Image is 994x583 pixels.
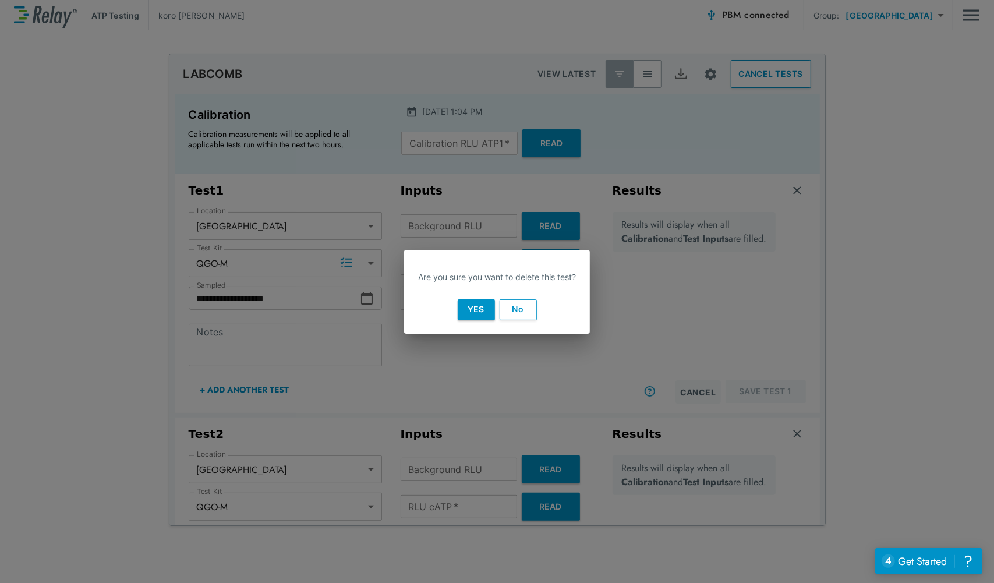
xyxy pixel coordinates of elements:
button: No [500,299,537,320]
iframe: Resource center [875,548,982,574]
button: Yes [458,299,495,320]
p: Are you sure you want to delete this test? [418,271,576,283]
